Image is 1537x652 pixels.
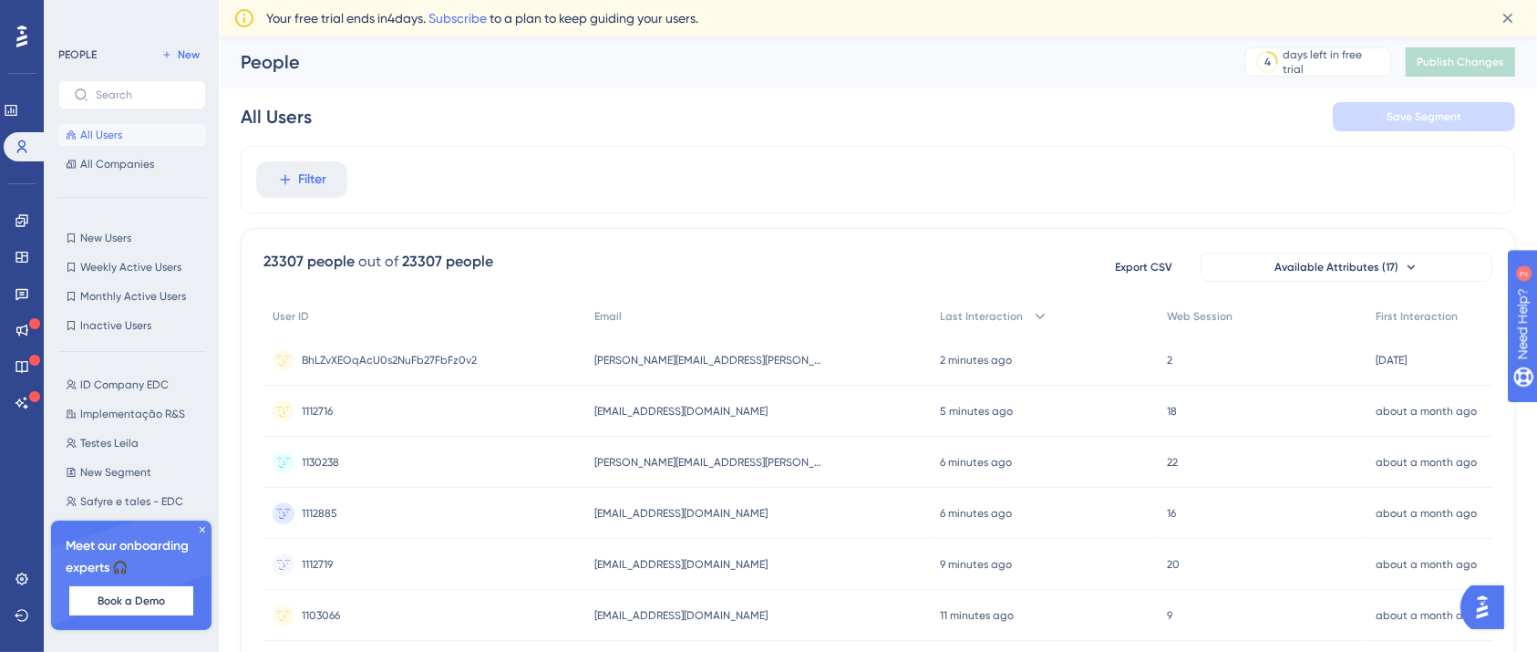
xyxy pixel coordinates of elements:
div: out of [358,251,398,273]
span: Inactive Users [80,318,151,333]
button: Implementação R&S [58,403,217,425]
span: Available Attributes (17) [1274,260,1398,274]
span: New Segment [80,465,151,480]
button: Book a Demo [69,586,193,616]
span: Testes Leila [80,436,139,450]
span: 18 [1167,404,1177,419]
span: ID Company EDC [80,378,169,392]
iframe: UserGuiding AI Assistant Launcher [1460,580,1515,635]
span: First Interaction [1376,309,1458,324]
button: Safyre e tales - EDC [58,491,217,512]
button: All Users [58,124,206,146]
span: Monthly Active Users [80,289,186,304]
span: Filter [299,169,327,191]
span: 1112716 [302,404,333,419]
button: New [155,44,206,66]
button: Filter [256,161,347,198]
div: All Users [241,104,312,129]
time: 9 minutes ago [941,558,1013,571]
span: 22 [1167,455,1178,470]
time: about a month ago [1376,507,1477,520]
time: 2 minutes ago [941,354,1013,367]
span: [EMAIL_ADDRESS][DOMAIN_NAME] [594,557,768,572]
button: Testes Leila [58,432,217,454]
button: Monthly Active Users [58,285,206,307]
button: Export CSV [1099,253,1190,282]
span: [EMAIL_ADDRESS][DOMAIN_NAME] [594,506,768,521]
button: Inactive Users [58,315,206,336]
span: Need Help? [43,5,114,26]
span: 1103066 [302,608,340,623]
span: Web Session [1167,309,1233,324]
span: 1112719 [302,557,333,572]
div: 2 [127,9,132,24]
span: Publish Changes [1417,55,1504,69]
button: ID Company EDC [58,374,217,396]
span: [EMAIL_ADDRESS][DOMAIN_NAME] [594,404,768,419]
span: [PERSON_NAME][EMAIL_ADDRESS][PERSON_NAME][DOMAIN_NAME] [594,455,822,470]
button: New Users [58,227,206,249]
span: 9 [1167,608,1172,623]
a: Subscribe [428,11,487,26]
span: Book a Demo [98,594,165,608]
time: 11 minutes ago [941,609,1015,622]
span: Export CSV [1116,260,1173,274]
time: 6 minutes ago [941,507,1013,520]
span: User ID [273,309,309,324]
time: [DATE] [1376,354,1407,367]
time: about a month ago [1376,558,1477,571]
span: Last Interaction [941,309,1024,324]
span: All Companies [80,157,154,171]
div: 4 [1264,55,1271,69]
button: Available Attributes (17) [1201,253,1492,282]
span: Your free trial ends in 4 days. to a plan to keep guiding your users. [266,7,698,29]
time: about a month ago [1376,405,1477,418]
span: 16 [1167,506,1176,521]
time: about a month ago [1376,456,1477,469]
div: PEOPLE [58,47,97,62]
span: [EMAIL_ADDRESS][DOMAIN_NAME] [594,608,768,623]
div: days left in free trial [1284,47,1385,77]
button: Weekly Active Users [58,256,206,278]
button: Save Segment [1333,102,1515,131]
span: Save Segment [1387,109,1461,124]
span: Email [594,309,622,324]
span: New Users [80,231,131,245]
div: 23307 people [263,251,355,273]
span: New [178,47,200,62]
input: Search [96,88,191,101]
span: Weekly Active Users [80,260,181,274]
span: Implementação R&S [80,407,185,421]
time: 5 minutes ago [941,405,1014,418]
button: All Companies [58,153,206,175]
span: Meet our onboarding experts 🎧 [66,535,197,579]
span: [PERSON_NAME][EMAIL_ADDRESS][PERSON_NAME][DOMAIN_NAME] [594,353,822,367]
div: 23307 people [402,251,493,273]
button: New Segment [58,461,217,483]
span: All Users [80,128,122,142]
span: 1130238 [302,455,339,470]
span: Safyre e tales - EDC [80,494,183,509]
span: 20 [1167,557,1180,572]
button: New teste [58,520,217,542]
div: People [241,49,1200,75]
time: about a month ago [1376,609,1477,622]
button: Publish Changes [1406,47,1515,77]
time: 6 minutes ago [941,456,1013,469]
span: 2 [1167,353,1172,367]
span: BhLZvXEOqAcU0s2NuFb27FbFz0v2 [302,353,477,367]
span: 1112885 [302,506,337,521]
